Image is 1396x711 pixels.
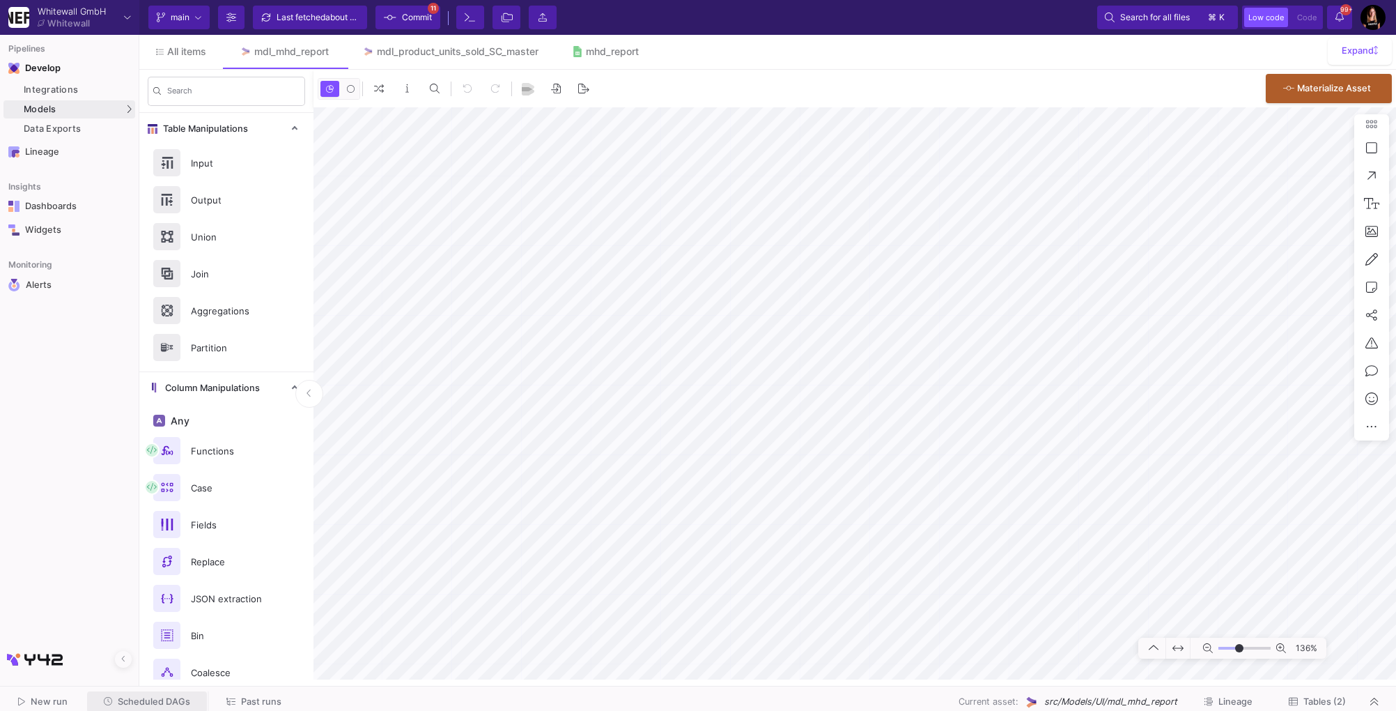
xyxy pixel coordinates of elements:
[171,7,189,28] span: main
[183,477,279,498] div: Case
[25,224,116,236] div: Widgets
[139,292,313,329] button: Aggregations
[139,506,313,543] button: Fields
[118,696,190,707] span: Scheduled DAGs
[183,551,279,572] div: Replace
[139,469,313,506] button: Case
[1120,7,1190,28] span: Search for all files
[1360,5,1386,30] img: AEdFTp7nZ4ztCxOc0F1fLoDjitdy4H6fYVyDqrX6RgwgmA=s96-c
[1327,6,1352,29] button: 99+
[24,104,56,115] span: Models
[377,46,538,57] div: mdl_product_units_sold_SC_master
[402,7,432,28] span: Commit
[183,441,279,461] div: Functions
[1340,4,1351,15] span: 99+
[3,273,135,297] a: Navigation iconAlerts
[139,432,313,469] button: Functions
[139,144,313,181] button: Input
[3,219,135,241] a: Navigation iconWidgets
[167,89,300,98] input: Search
[3,57,135,79] mat-expansion-panel-header: Navigation iconDevelop
[139,113,313,144] mat-expansion-panel-header: Table Manipulations
[8,279,20,291] img: Navigation icon
[1024,695,1039,710] img: UI Model
[572,46,584,58] img: Tab icon
[3,141,135,163] a: Navigation iconLineage
[139,255,313,292] button: Join
[183,625,279,646] div: Bin
[139,372,313,404] mat-expansion-panel-header: Column Manipulations
[1303,696,1346,707] span: Tables (2)
[362,46,374,58] img: Tab icon
[139,144,313,372] div: Table Manipulations
[183,153,279,174] div: Input
[183,300,279,321] div: Aggregations
[1204,9,1230,26] button: ⌘k
[1297,13,1317,22] span: Code
[375,6,440,29] button: Commit
[254,46,329,57] div: mdl_mhd_report
[8,63,20,74] img: Navigation icon
[959,695,1018,708] span: Current asset:
[26,279,116,291] div: Alerts
[1044,695,1177,708] span: src/Models/UI/mdl_mhd_report
[24,123,132,135] div: Data Exports
[1266,74,1392,103] button: Materialize Asset
[586,46,639,57] div: mhd_report
[1248,13,1284,22] span: Low code
[277,7,360,28] div: Last fetched
[1097,6,1238,29] button: Search for all files⌘k
[3,81,135,99] a: Integrations
[1293,8,1321,27] button: Code
[253,6,367,29] button: Last fetchedabout 5 hours ago
[183,337,279,358] div: Partition
[139,580,313,617] button: JSON extraction
[8,7,29,28] img: YZ4Yr8zUCx6JYM5gIgaTIQYeTXdcwQjnYC8iZtTV.png
[38,7,106,16] div: Whitewall GmbH
[1297,83,1371,93] span: Materialize Asset
[8,146,20,158] img: Navigation icon
[241,696,281,707] span: Past runs
[139,654,313,691] button: Coalesce
[1292,636,1323,661] span: 136%
[183,662,279,683] div: Coalesce
[183,190,279,211] div: Output
[139,218,313,255] button: Union
[183,588,279,609] div: JSON extraction
[1244,8,1288,27] button: Low code
[31,696,68,707] span: New run
[3,120,135,138] a: Data Exports
[139,617,313,654] button: Bin
[157,123,248,135] span: Table Manipulations
[25,146,116,158] div: Lineage
[47,19,90,28] div: Whitewall
[139,181,313,218] button: Output
[139,543,313,580] button: Replace
[1219,9,1225,26] span: k
[24,84,132,95] div: Integrations
[8,224,20,236] img: Navigation icon
[1208,9,1216,26] span: ⌘
[167,46,206,57] span: All items
[183,514,279,535] div: Fields
[139,329,313,366] button: Partition
[1218,696,1252,707] span: Lineage
[160,383,260,394] span: Column Manipulations
[325,12,395,22] span: about 5 hours ago
[25,63,46,74] div: Develop
[240,46,251,58] img: Tab icon
[168,415,189,427] span: Any
[3,195,135,217] a: Navigation iconDashboards
[25,201,116,212] div: Dashboards
[183,263,279,284] div: Join
[148,6,210,29] button: main
[8,201,20,212] img: Navigation icon
[183,227,279,247] div: Union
